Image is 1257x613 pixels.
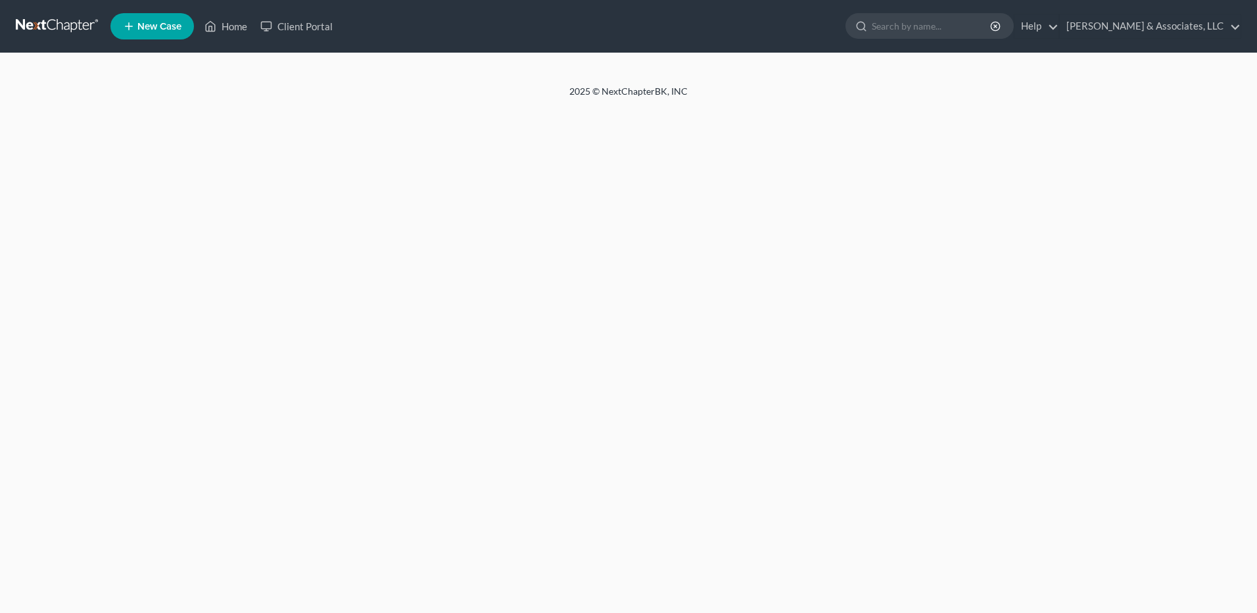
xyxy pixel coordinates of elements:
input: Search by name... [872,14,992,38]
a: [PERSON_NAME] & Associates, LLC [1060,14,1241,38]
div: 2025 © NextChapterBK, INC [254,85,1003,109]
a: Help [1014,14,1058,38]
span: New Case [137,22,181,32]
a: Home [198,14,254,38]
a: Client Portal [254,14,339,38]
